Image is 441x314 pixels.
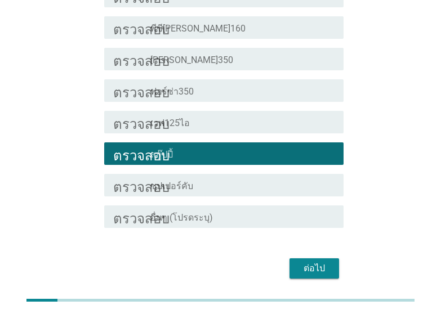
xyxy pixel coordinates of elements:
font: ตรวจสอบ [113,210,170,223]
font: อื่นๆ (โปรดระบุ) [150,212,213,223]
font: [PERSON_NAME]350 [150,55,233,65]
font: ซุปเปอร์คับ [150,181,193,191]
font: พีซี[PERSON_NAME]160 [150,23,246,34]
button: ต่อไป [289,258,339,279]
font: ต่อไป [304,263,325,273]
font: ตรวจสอบ [113,84,170,97]
font: ตรวจสอบ [113,147,170,160]
font: ตรวจสอบ [113,21,170,34]
font: ตรวจสอบ [113,52,170,66]
font: เวฟ125ไอ [150,118,190,128]
font: ตรวจสอบ [113,115,170,129]
font: ตรวจสอบ [113,178,170,192]
font: สกู๊ปปี้ [150,149,173,160]
font: ฟอร์ซ่า350 [150,86,194,97]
